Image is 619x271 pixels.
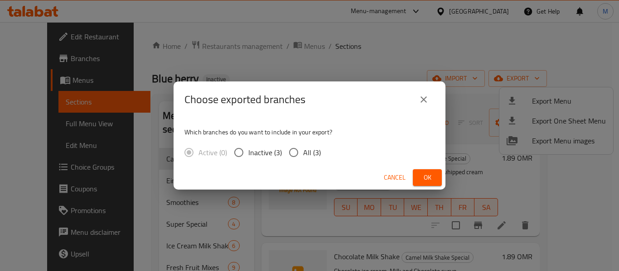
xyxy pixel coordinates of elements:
h2: Choose exported branches [184,92,305,107]
span: Active (0) [198,147,227,158]
button: Ok [413,169,442,186]
button: Cancel [380,169,409,186]
span: Ok [420,172,435,183]
span: Inactive (3) [248,147,282,158]
span: Cancel [384,172,406,183]
button: close [413,89,435,110]
p: Which branches do you want to include in your export? [184,128,435,137]
span: All (3) [303,147,321,158]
